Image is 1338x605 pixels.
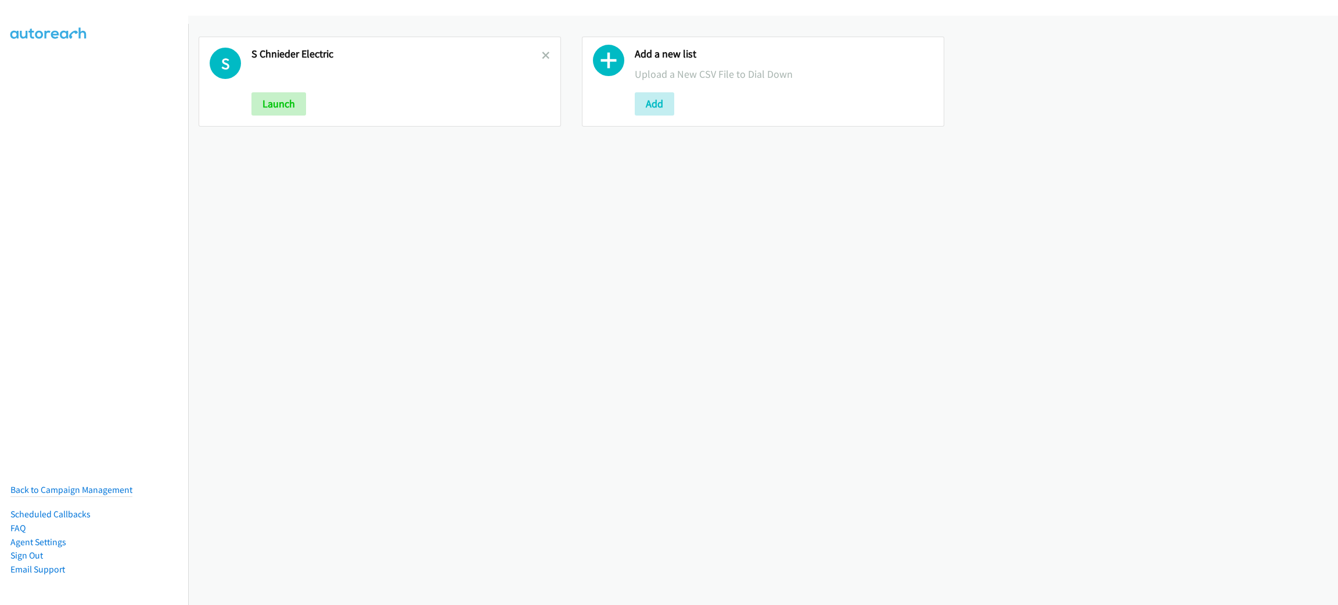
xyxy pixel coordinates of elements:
a: Sign Out [10,550,43,561]
h1: S [210,48,241,79]
button: Add [635,92,674,116]
p: Upload a New CSV File to Dial Down [635,66,933,82]
h2: S Chnieder Electric [251,48,542,61]
a: Agent Settings [10,536,66,548]
a: Back to Campaign Management [10,484,132,495]
button: Launch [251,92,306,116]
a: FAQ [10,523,26,534]
a: Email Support [10,564,65,575]
h2: Add a new list [635,48,933,61]
a: Scheduled Callbacks [10,509,91,520]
